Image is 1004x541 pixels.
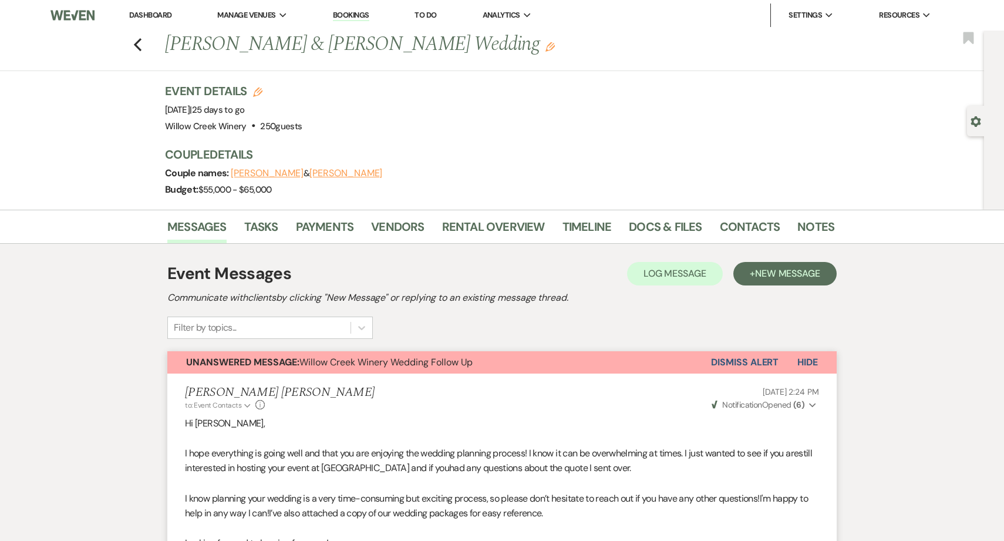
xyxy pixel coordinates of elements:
[269,507,543,519] span: I’ve also attached a copy of our wedding packages for easy reference.
[779,351,837,374] button: Hide
[185,401,241,410] span: to: Event Contacts
[129,10,171,20] a: Dashboard
[755,267,820,280] span: New Message
[797,217,834,243] a: Notes
[174,321,237,335] div: Filter by topics...
[797,356,818,368] span: Hide
[167,291,837,305] h2: Communicate with clients by clicking "New Message" or replying to an existing message thread.
[627,262,723,285] button: Log Message
[192,104,245,116] span: 25 days to go
[185,492,808,520] span: I'm happy to help in any way I can!
[244,217,278,243] a: Tasks
[185,416,819,431] p: Hi [PERSON_NAME],
[733,262,837,285] button: +New Message
[167,261,291,286] h1: Event Messages
[879,9,919,21] span: Resources
[545,41,555,52] button: Edit
[711,351,779,374] button: Dismiss Alert
[231,167,382,179] span: &
[185,446,819,476] p: I hope everything is going well and that you are enjoying the wedding planning process! I know it...
[260,120,302,132] span: 250 guests
[710,399,819,411] button: NotificationOpened (6)
[165,120,247,132] span: Willow Creek Winery
[167,217,227,243] a: Messages
[371,217,424,243] a: Vendors
[165,31,691,59] h1: [PERSON_NAME] & [PERSON_NAME] Wedding
[185,385,375,400] h5: [PERSON_NAME] [PERSON_NAME]
[50,3,95,28] img: Weven Logo
[483,9,520,21] span: Analytics
[763,387,819,397] span: [DATE] 2:24 PM
[333,10,369,21] a: Bookings
[562,217,612,243] a: Timeline
[165,183,198,196] span: Budget:
[190,104,244,116] span: |
[296,217,354,243] a: Payments
[185,400,252,411] button: to: Event Contacts
[309,169,382,178] button: [PERSON_NAME]
[185,492,760,505] span: I know planning your wedding is a very time-consuming but exciting process, so please don’t hesit...
[165,104,244,116] span: [DATE]
[629,217,702,243] a: Docs & Files
[643,267,706,280] span: Log Message
[971,115,981,126] button: Open lead details
[712,399,804,410] span: Opened
[720,217,780,243] a: Contacts
[186,356,299,368] strong: Unanswered Message:
[442,217,545,243] a: Rental Overview
[231,169,304,178] button: [PERSON_NAME]
[165,83,302,99] h3: Event Details
[165,167,231,179] span: Couple names:
[165,146,823,163] h3: Couple Details
[415,10,436,20] a: To Do
[217,9,275,21] span: Manage Venues
[186,356,473,368] span: Willow Creek Winery Wedding Follow Up
[722,399,762,410] span: Notification
[167,351,711,374] button: Unanswered Message:Willow Creek Winery Wedding Follow Up
[198,184,272,196] span: $55,000 - $65,000
[789,9,822,21] span: Settings
[793,399,804,410] strong: ( 6 )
